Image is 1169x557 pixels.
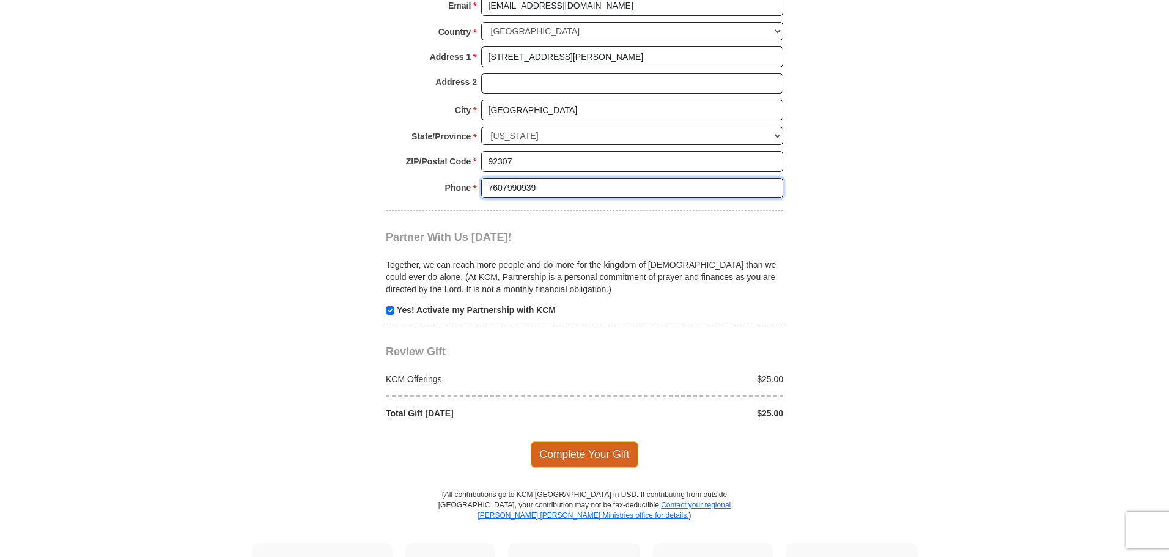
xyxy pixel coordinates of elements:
div: $25.00 [584,373,790,385]
strong: Phone [445,179,471,196]
span: Complete Your Gift [531,441,639,467]
strong: Yes! Activate my Partnership with KCM [397,305,556,315]
p: (All contributions go to KCM [GEOGRAPHIC_DATA] in USD. If contributing from outside [GEOGRAPHIC_D... [438,490,731,543]
strong: ZIP/Postal Code [406,153,471,170]
strong: Address 1 [430,48,471,65]
span: Review Gift [386,345,446,358]
strong: State/Province [411,128,471,145]
strong: Address 2 [435,73,477,90]
span: Partner With Us [DATE]! [386,231,512,243]
div: KCM Offerings [380,373,585,385]
strong: City [455,101,471,119]
div: $25.00 [584,407,790,419]
div: Total Gift [DATE] [380,407,585,419]
p: Together, we can reach more people and do more for the kingdom of [DEMOGRAPHIC_DATA] than we coul... [386,259,783,295]
a: Contact your regional [PERSON_NAME] [PERSON_NAME] Ministries office for details. [478,501,731,520]
strong: Country [438,23,471,40]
